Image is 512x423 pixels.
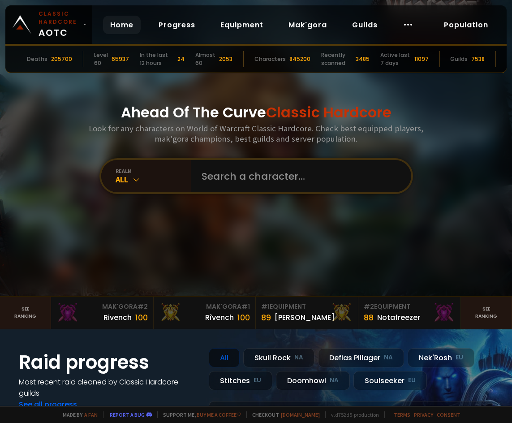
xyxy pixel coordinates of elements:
[196,160,400,192] input: Search a character...
[5,5,92,44] a: Classic HardcoreAOTC
[213,16,271,34] a: Equipment
[384,353,393,362] small: NA
[256,297,358,329] a: #1Equipment89[PERSON_NAME]
[205,312,234,323] div: Rîvench
[135,311,148,324] div: 100
[276,371,350,390] div: Doomhowl
[261,311,271,324] div: 89
[364,311,374,324] div: 88
[437,16,495,34] a: Population
[408,348,474,367] div: Nek'Rosh
[394,411,410,418] a: Terms
[121,102,392,123] h1: Ahead Of The Curve
[380,51,411,67] div: Active last 7 days
[27,55,47,63] div: Deaths
[289,55,310,63] div: 845200
[318,348,404,367] div: Defias Pillager
[103,312,132,323] div: Rivench
[364,302,455,311] div: Equipment
[461,297,512,329] a: Seeranking
[19,348,198,376] h1: Raid progress
[51,297,154,329] a: Mak'Gora#2Rivench100
[456,353,463,362] small: EU
[110,411,145,418] a: Report a bug
[414,55,429,63] div: 11097
[246,411,320,418] span: Checkout
[154,297,256,329] a: Mak'Gora#1Rîvench100
[377,312,420,323] div: Notafreezer
[177,55,185,63] div: 24
[116,168,191,174] div: realm
[450,55,468,63] div: Guilds
[19,376,198,399] h4: Most recent raid cleaned by Classic Hardcore guilds
[243,348,314,367] div: Skull Rock
[237,311,250,324] div: 100
[151,16,202,34] a: Progress
[364,302,374,311] span: # 2
[261,302,270,311] span: # 1
[219,55,232,63] div: 2053
[209,371,272,390] div: Stitches
[77,123,435,144] h3: Look for any characters on World of Warcraft Classic Hardcore. Check best equipped players, mak'g...
[471,55,485,63] div: 7538
[254,55,286,63] div: Characters
[294,353,303,362] small: NA
[408,376,416,385] small: EU
[356,55,370,63] div: 3485
[138,302,148,311] span: # 2
[414,411,433,418] a: Privacy
[159,302,250,311] div: Mak'Gora
[266,102,392,122] span: Classic Hardcore
[325,411,379,418] span: v. d752d5 - production
[116,174,191,185] div: All
[51,55,72,63] div: 205700
[345,16,385,34] a: Guilds
[84,411,98,418] a: a fan
[56,302,148,311] div: Mak'Gora
[157,411,241,418] span: Support me,
[103,16,141,34] a: Home
[330,376,339,385] small: NA
[94,51,108,67] div: Level 60
[39,10,80,26] small: Classic Hardcore
[241,302,250,311] span: # 1
[437,411,460,418] a: Consent
[353,371,427,390] div: Soulseeker
[112,55,129,63] div: 65937
[281,16,334,34] a: Mak'gora
[281,411,320,418] a: [DOMAIN_NAME]
[321,51,352,67] div: Recently scanned
[254,376,261,385] small: EU
[358,297,461,329] a: #2Equipment88Notafreezer
[197,411,241,418] a: Buy me a coffee
[195,51,215,67] div: Almost 60
[275,312,335,323] div: [PERSON_NAME]
[261,302,353,311] div: Equipment
[209,348,240,367] div: All
[57,411,98,418] span: Made by
[19,399,77,410] a: See all progress
[39,10,80,39] span: AOTC
[140,51,174,67] div: In the last 12 hours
